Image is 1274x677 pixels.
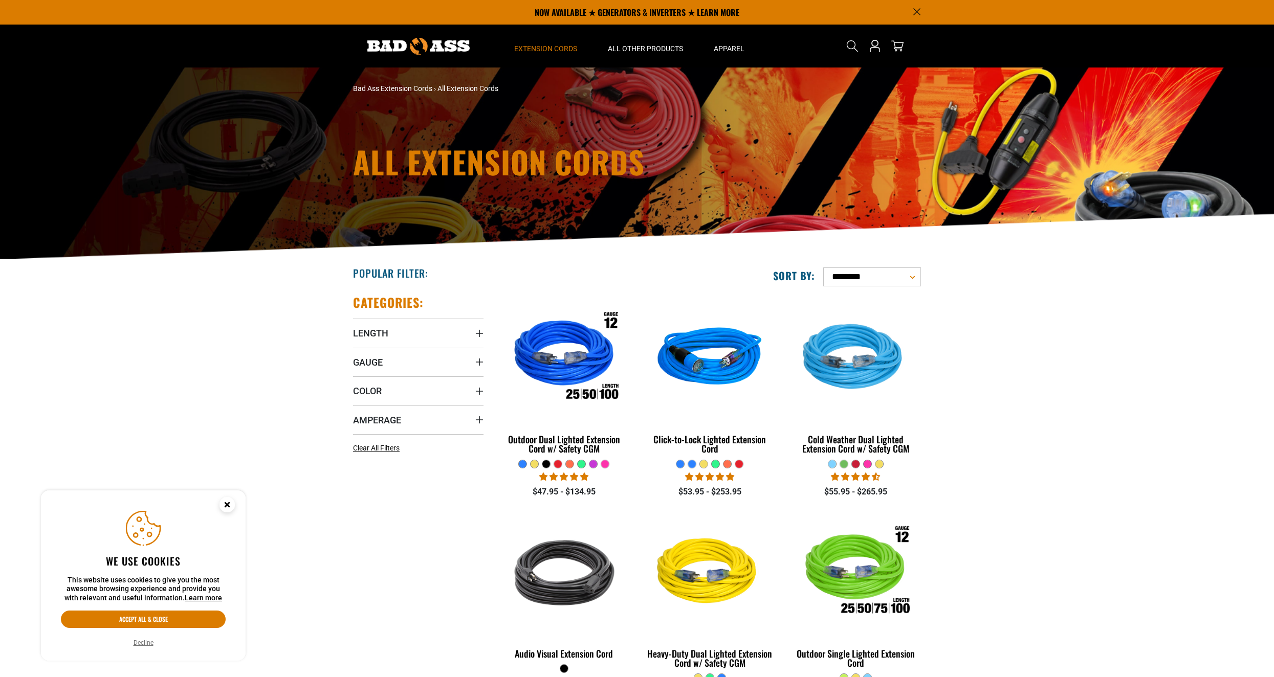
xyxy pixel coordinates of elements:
[61,554,226,568] h2: We use cookies
[645,295,775,459] a: blue Click-to-Lock Lighted Extension Cord
[499,649,629,658] div: Audio Visual Extension Cord
[499,509,629,664] a: black Audio Visual Extension Cord
[130,638,157,648] button: Decline
[592,25,698,67] summary: All Other Products
[790,509,921,673] a: Outdoor Single Lighted Extension Cord Outdoor Single Lighted Extension Cord
[353,266,428,280] h2: Popular Filter:
[790,435,921,453] div: Cold Weather Dual Lighted Extension Cord w/ Safety CGM
[608,44,683,53] span: All Other Products
[353,348,484,376] summary: Gauge
[539,472,588,482] span: 4.81 stars
[353,356,383,368] span: Gauge
[790,649,921,667] div: Outdoor Single Lighted Extension Cord
[353,376,484,405] summary: Color
[844,38,861,54] summary: Search
[353,84,432,93] a: Bad Ass Extension Cords
[773,269,815,282] label: Sort by:
[353,295,424,310] h2: Categories:
[714,44,744,53] span: Apparel
[499,435,629,453] div: Outdoor Dual Lighted Extension Cord w/ Safety CGM
[353,385,382,397] span: Color
[645,486,775,498] div: $53.95 - $253.95
[698,25,760,67] summary: Apparel
[514,44,577,53] span: Extension Cords
[499,486,629,498] div: $47.95 - $134.95
[791,300,920,417] img: Light Blue
[353,319,484,347] summary: Length
[437,84,498,93] span: All Extension Cords
[645,513,774,631] img: yellow
[790,295,921,459] a: Light Blue Cold Weather Dual Lighted Extension Cord w/ Safety CGM
[185,594,222,602] a: Learn more
[353,83,727,94] nav: breadcrumbs
[41,490,246,661] aside: Cookie Consent
[499,25,592,67] summary: Extension Cords
[353,444,400,452] span: Clear All Filters
[645,509,775,673] a: yellow Heavy-Duty Dual Lighted Extension Cord w/ Safety CGM
[367,38,470,55] img: Bad Ass Extension Cords
[791,513,920,631] img: Outdoor Single Lighted Extension Cord
[500,513,629,631] img: black
[790,486,921,498] div: $55.95 - $265.95
[61,611,226,628] button: Accept all & close
[645,649,775,667] div: Heavy-Duty Dual Lighted Extension Cord w/ Safety CGM
[353,443,404,454] a: Clear All Filters
[685,472,734,482] span: 4.87 stars
[353,327,388,339] span: Length
[353,414,401,426] span: Amperage
[61,576,226,603] p: This website uses cookies to give you the most awesome browsing experience and provide you with r...
[645,435,775,453] div: Click-to-Lock Lighted Extension Cord
[645,300,774,417] img: blue
[831,472,880,482] span: 4.61 stars
[500,300,629,417] img: Outdoor Dual Lighted Extension Cord w/ Safety CGM
[499,295,629,459] a: Outdoor Dual Lighted Extension Cord w/ Safety CGM Outdoor Dual Lighted Extension Cord w/ Safety CGM
[353,146,727,177] h1: All Extension Cords
[353,405,484,434] summary: Amperage
[434,84,436,93] span: ›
